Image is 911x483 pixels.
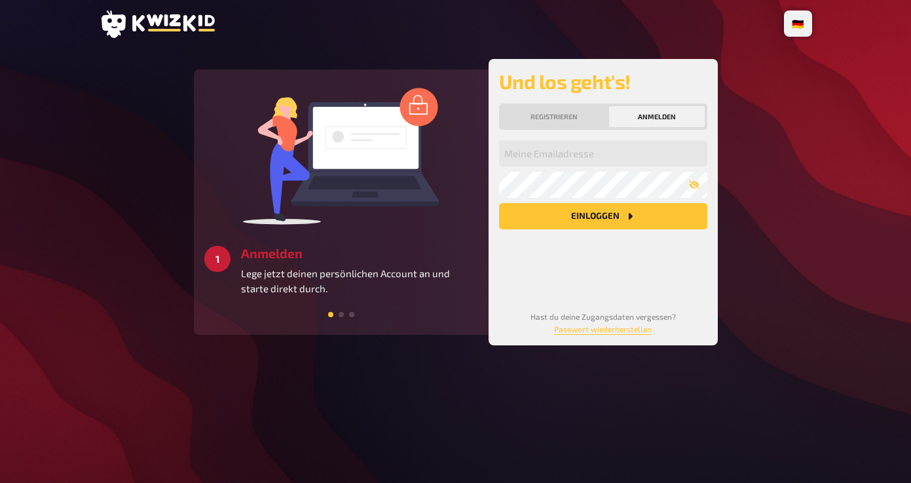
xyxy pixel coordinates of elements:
[241,246,478,261] h3: Anmelden
[609,106,705,127] button: Anmelden
[554,324,652,334] a: Passwort wiederherstellen
[502,106,606,127] button: Registrieren
[530,312,676,334] small: Hast du deine Zugangsdaten vergessen?
[787,13,809,34] li: 🇩🇪
[241,266,478,296] p: Lege jetzt deinen persönlichen Account an und starte direkt durch.
[499,140,707,166] input: Meine Emailadresse
[243,87,439,225] img: log in
[204,246,231,272] div: 1
[499,69,707,93] h2: Und los geht's!
[499,203,707,229] button: Einloggen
